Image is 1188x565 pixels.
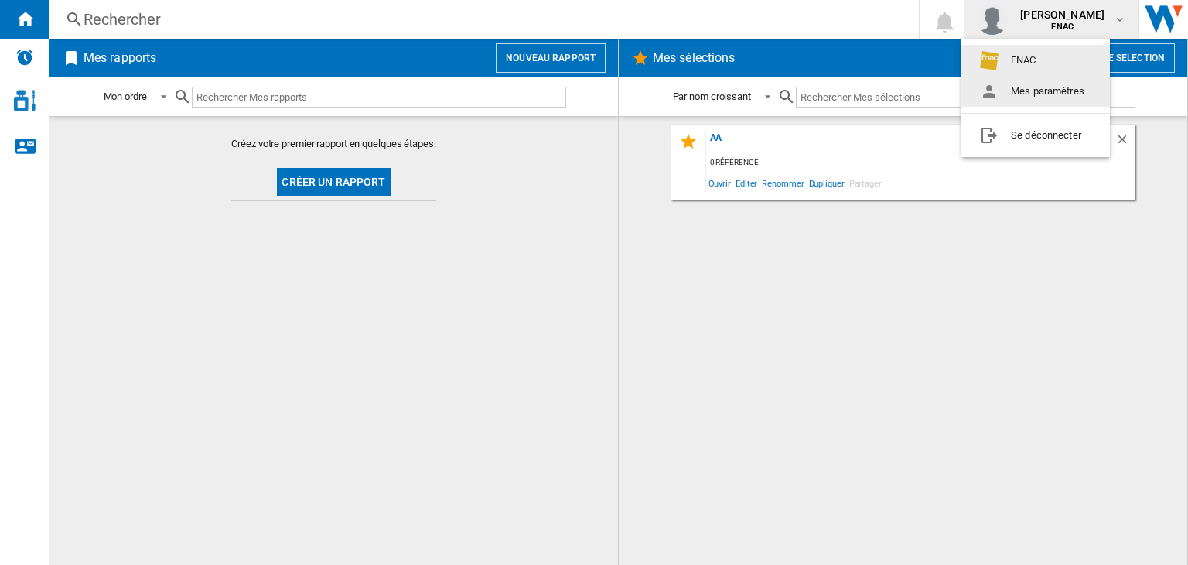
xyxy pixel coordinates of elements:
button: Se déconnecter [961,120,1110,151]
button: Mes paramètres [961,76,1110,107]
button: FNAC [961,45,1110,76]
